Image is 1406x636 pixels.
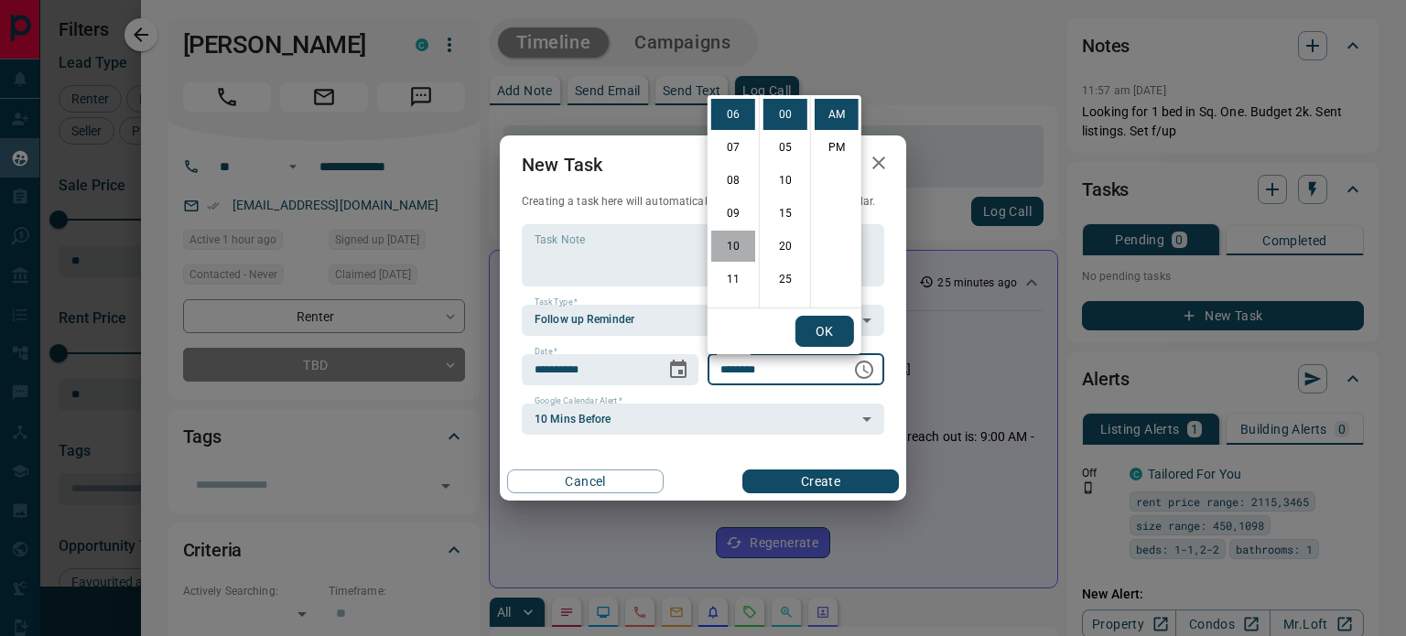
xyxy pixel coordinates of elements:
[711,165,755,196] li: 8 hours
[500,135,624,194] h2: New Task
[763,264,807,295] li: 25 minutes
[711,99,755,130] li: 6 hours
[815,132,859,163] li: PM
[711,132,755,163] li: 7 hours
[711,264,755,295] li: 11 hours
[711,198,755,229] li: 9 hours
[763,165,807,196] li: 10 minutes
[522,194,884,210] p: Creating a task here will automatically add it to your Google Calendar.
[763,132,807,163] li: 5 minutes
[711,231,755,262] li: 10 hours
[795,316,854,347] button: OK
[660,351,697,388] button: Choose date, selected date is Aug 16, 2025
[763,296,807,328] li: 30 minutes
[763,99,807,130] li: 0 minutes
[810,95,861,307] ul: Select meridiem
[507,469,664,493] button: Cancel
[720,346,744,358] label: Time
[522,305,884,336] div: Follow up Reminder
[535,346,557,358] label: Date
[759,95,810,307] ul: Select minutes
[708,95,759,307] ul: Select hours
[742,469,899,493] button: Create
[535,296,578,308] label: Task Type
[763,198,807,229] li: 15 minutes
[763,231,807,262] li: 20 minutes
[815,99,859,130] li: AM
[846,351,882,388] button: Choose time, selected time is 6:00 AM
[535,395,622,407] label: Google Calendar Alert
[522,404,884,435] div: 10 Mins Before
